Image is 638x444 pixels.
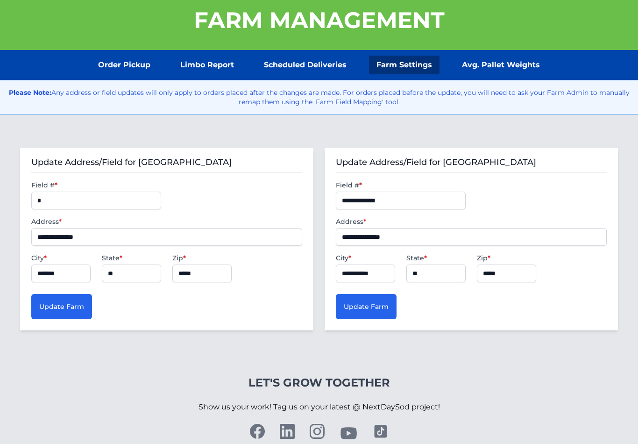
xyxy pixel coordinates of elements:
[20,148,313,330] div: Update Address/Field for Pallet Yard
[336,180,466,190] label: Field #
[91,56,158,74] a: Order Pickup
[256,56,354,74] a: Scheduled Deliveries
[31,253,91,263] label: City
[198,390,440,424] p: Show us your work! Tag us on your latest @ NextDaySod project!
[336,253,395,263] label: City
[406,253,466,263] label: State
[102,253,161,263] label: State
[31,180,161,190] label: Field #
[477,253,536,263] label: Zip
[198,375,440,390] h4: Let's Grow Together
[31,217,302,226] label: Address
[194,9,445,31] h1: Farm Management
[9,88,51,97] strong: Please Note:
[39,302,84,311] span: Update Farm
[336,217,607,226] label: Address
[336,294,397,319] button: Update Farm
[173,56,241,74] a: Limbo Report
[454,56,547,74] a: Avg. Pallet Weights
[336,156,607,173] h3: Update Address/Field for [GEOGRAPHIC_DATA]
[31,294,92,319] button: Update Farm
[172,253,232,263] label: Zip
[325,148,618,330] div: Update Address/Field for SC Bermuda Farm
[344,302,389,311] span: Update Farm
[369,56,440,74] a: Farm Settings
[31,156,302,173] h3: Update Address/Field for [GEOGRAPHIC_DATA]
